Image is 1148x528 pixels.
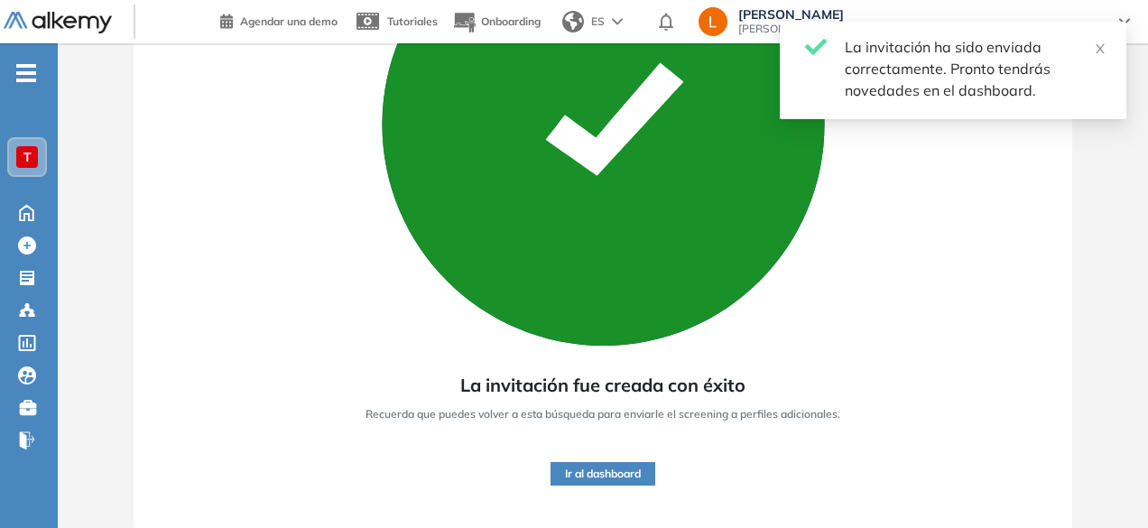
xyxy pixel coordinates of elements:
[591,14,605,30] span: ES
[481,14,541,28] span: Onboarding
[4,12,112,34] img: Logo
[220,9,338,31] a: Agendar una demo
[452,3,541,42] button: Onboarding
[612,18,623,25] img: arrow
[460,372,745,399] span: La invitación fue creada con éxito
[240,14,338,28] span: Agendar una demo
[1094,42,1106,55] span: close
[551,462,655,486] button: Ir al dashboard
[387,14,438,28] span: Tutoriales
[23,150,32,164] span: T
[16,71,36,75] i: -
[738,22,1101,36] span: [PERSON_NAME][EMAIL_ADDRESS][PERSON_NAME][DOMAIN_NAME]
[845,36,1105,101] div: La invitación ha sido enviada correctamente. Pronto tendrás novedades en el dashboard.
[738,7,1101,22] span: [PERSON_NAME]
[366,406,840,422] span: Recuerda que puedes volver a esta búsqueda para enviarle el screening a perfiles adicionales.
[562,11,584,32] img: world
